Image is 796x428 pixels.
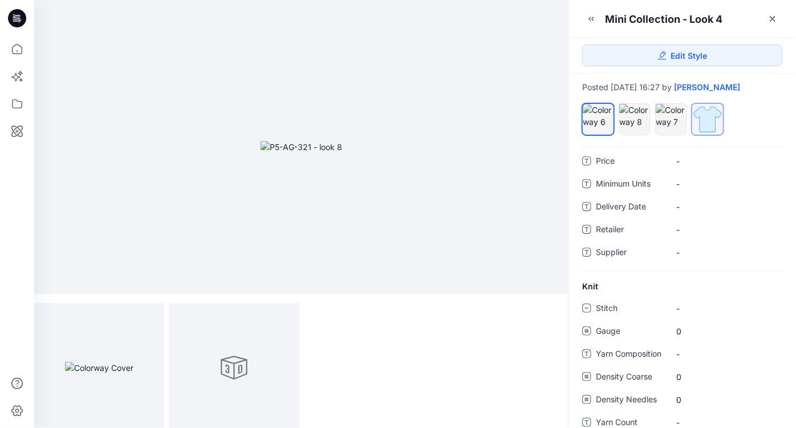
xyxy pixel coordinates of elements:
div: Colorway 7 [655,103,687,135]
span: - [676,247,775,259]
a: [PERSON_NAME] [674,83,740,92]
span: Gauge [596,324,664,340]
div: Posted [DATE] 16:27 by [582,83,782,92]
span: Density Needles [596,393,664,409]
span: - [676,348,775,360]
span: Retailer [596,223,664,239]
div: - [676,302,693,314]
span: Density Coarse [596,370,664,386]
div: Mini collection - look 4 [605,12,722,26]
span: - [676,155,775,167]
span: 0 [676,325,775,337]
div: Colorway 8 [619,103,651,135]
img: Colorway Cover [65,362,133,374]
span: - [676,224,775,236]
img: P5-AG-321 - look 8 [261,141,342,153]
div: New Colorway [692,103,724,135]
button: Minimize [582,10,600,28]
span: 0 [676,394,775,406]
span: Delivery Date [596,200,664,216]
span: - [676,178,775,190]
span: 0 [676,371,775,383]
a: Edit Style [582,45,782,66]
span: Price [596,154,664,170]
span: - [676,201,775,213]
span: Edit Style [671,50,708,62]
div: Colorway 6 [582,103,614,135]
span: Supplier [596,245,664,261]
span: Minimum Units [596,177,664,193]
a: Close Style Presentation [763,10,782,28]
span: Knit [582,280,598,292]
span: Stitch [596,301,664,317]
span: Yarn Composition [596,347,664,363]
